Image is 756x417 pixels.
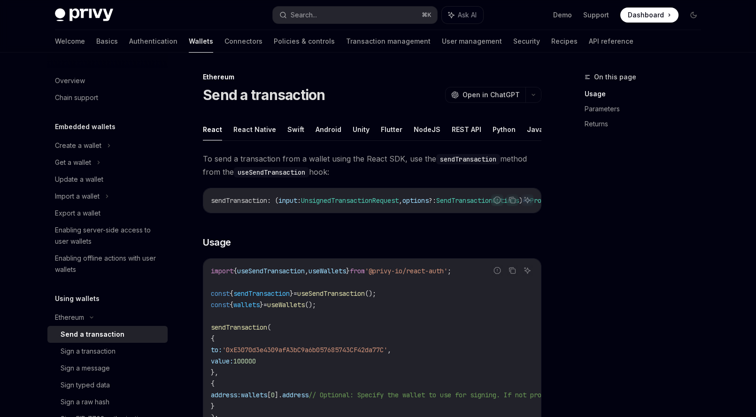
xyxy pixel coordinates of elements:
[233,301,260,309] span: wallets
[234,167,309,178] code: useSendTransaction
[309,391,680,399] span: // Optional: Specify the wallet to use for signing. If not provided, the first wallet will be used.
[55,121,116,132] h5: Embedded wallets
[287,118,304,140] button: Swift
[381,118,402,140] button: Flutter
[273,7,437,23] button: Search...⌘K
[399,196,402,205] span: ,
[222,346,387,354] span: '0xE3070d3e4309afA3bC9a6b057685743CF42da77C'
[589,30,633,53] a: API reference
[203,72,541,82] div: Ethereum
[211,196,267,205] span: sendTransaction
[585,86,709,101] a: Usage
[585,116,709,131] a: Returns
[309,267,346,275] span: useWallets
[55,293,100,304] h5: Using wallets
[316,118,341,140] button: Android
[447,267,451,275] span: ;
[47,394,168,410] a: Sign a raw hash
[686,8,701,23] button: Toggle dark mode
[282,391,309,399] span: address
[442,7,483,23] button: Ask AI
[271,391,275,399] span: 0
[47,72,168,89] a: Overview
[55,253,162,275] div: Enabling offline actions with user wallets
[61,396,109,408] div: Sign a raw hash
[414,118,440,140] button: NodeJS
[463,90,520,100] span: Open in ChatGPT
[278,196,297,205] span: input
[203,236,231,249] span: Usage
[491,194,503,206] button: Report incorrect code
[61,363,110,374] div: Sign a message
[55,8,113,22] img: dark logo
[297,289,365,298] span: useSendTransaction
[353,118,370,140] button: Unity
[267,323,271,332] span: (
[96,30,118,53] a: Basics
[230,289,233,298] span: {
[47,222,168,250] a: Enabling server-side access to user wallets
[267,196,278,205] span: : (
[55,92,98,103] div: Chain support
[267,301,305,309] span: useWallets
[47,360,168,377] a: Sign a message
[211,334,215,343] span: {
[237,267,305,275] span: useSendTransaction
[203,86,325,103] h1: Send a transaction
[211,323,267,332] span: sendTransaction
[189,30,213,53] a: Wallets
[491,264,503,277] button: Report incorrect code
[47,377,168,394] a: Sign typed data
[521,264,533,277] button: Ask AI
[211,402,215,410] span: }
[47,250,168,278] a: Enabling offline actions with user wallets
[263,301,267,309] span: =
[493,118,516,140] button: Python
[594,71,636,83] span: On this page
[224,30,262,53] a: Connectors
[513,30,540,53] a: Security
[301,196,399,205] span: UnsignedTransactionRequest
[346,30,431,53] a: Transaction management
[47,343,168,360] a: Sign a transaction
[260,301,263,309] span: }
[585,101,709,116] a: Parameters
[211,267,233,275] span: import
[211,357,233,365] span: value:
[527,118,543,140] button: Java
[422,11,432,19] span: ⌘ K
[233,289,290,298] span: sendTransaction
[47,171,168,188] a: Update a wallet
[55,140,101,151] div: Create a wallet
[55,30,85,53] a: Welcome
[436,196,519,205] span: SendTransactionOptions
[274,30,335,53] a: Policies & controls
[628,10,664,20] span: Dashboard
[211,391,241,399] span: address:
[365,289,376,298] span: ();
[551,30,578,53] a: Recipes
[233,118,276,140] button: React Native
[47,326,168,343] a: Send a transaction
[47,205,168,222] a: Export a wallet
[47,89,168,106] a: Chain support
[275,391,282,399] span: ].
[203,118,222,140] button: React
[350,267,365,275] span: from
[233,267,237,275] span: {
[365,267,447,275] span: '@privy-io/react-auth'
[553,10,572,20] a: Demo
[506,194,518,206] button: Copy the contents from the code block
[293,289,297,298] span: =
[55,224,162,247] div: Enabling server-side access to user wallets
[442,30,502,53] a: User management
[55,191,100,202] div: Import a wallet
[506,264,518,277] button: Copy the contents from the code block
[305,301,316,309] span: ();
[55,157,91,168] div: Get a wallet
[387,346,391,354] span: ,
[436,154,500,164] code: sendTransaction
[458,10,477,20] span: Ask AI
[211,301,230,309] span: const
[267,391,271,399] span: [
